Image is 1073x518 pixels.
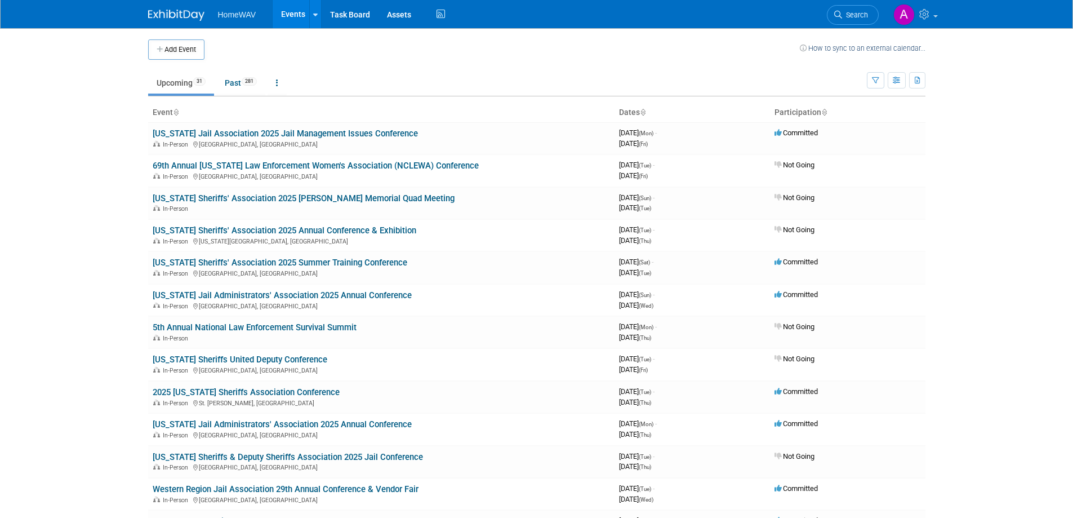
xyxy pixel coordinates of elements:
[639,324,653,330] span: (Mon)
[652,258,653,266] span: -
[639,173,648,179] span: (Fri)
[619,161,655,169] span: [DATE]
[153,355,327,365] a: [US_STATE] Sheriffs United Deputy Conference
[639,259,650,265] span: (Sat)
[153,387,340,397] a: 2025 [US_STATE] Sheriffs Association Conference
[639,205,651,211] span: (Tue)
[639,356,651,362] span: (Tue)
[639,421,653,427] span: (Mon)
[153,432,160,437] img: In-Person Event
[153,452,423,462] a: [US_STATE] Sheriffs & Deputy Sheriffs Association 2025 Jail Conference
[774,225,814,234] span: Not Going
[639,464,651,470] span: (Thu)
[615,103,770,122] th: Dates
[800,44,925,52] a: How to sync to an external calendar...
[893,4,915,25] img: Amanda Jasper
[218,10,256,19] span: HomeWAV
[163,464,192,471] span: In-Person
[640,108,645,117] a: Sort by Start Date
[639,292,651,298] span: (Sun)
[153,290,412,300] a: [US_STATE] Jail Administrators' Association 2025 Annual Conference
[653,225,655,234] span: -
[619,430,651,439] span: [DATE]
[153,419,412,430] a: [US_STATE] Jail Administrators' Association 2025 Annual Conference
[153,129,418,139] a: [US_STATE] Jail Association 2025 Jail Management Issues Conference
[153,365,610,374] div: [GEOGRAPHIC_DATA], [GEOGRAPHIC_DATA]
[153,462,610,471] div: [GEOGRAPHIC_DATA], [GEOGRAPHIC_DATA]
[619,322,657,331] span: [DATE]
[774,387,818,396] span: Committed
[163,205,192,212] span: In-Person
[653,161,655,169] span: -
[163,432,192,439] span: In-Person
[163,400,192,407] span: In-Person
[774,355,814,363] span: Not Going
[148,72,214,94] a: Upcoming31
[153,400,160,405] img: In-Person Event
[153,497,160,502] img: In-Person Event
[619,290,655,299] span: [DATE]
[639,367,648,373] span: (Fri)
[619,495,653,503] span: [DATE]
[774,419,818,428] span: Committed
[619,203,651,212] span: [DATE]
[153,258,407,268] a: [US_STATE] Sheriffs' Association 2025 Summer Training Conference
[774,452,814,461] span: Not Going
[163,270,192,277] span: In-Person
[619,484,655,493] span: [DATE]
[619,355,655,363] span: [DATE]
[173,108,179,117] a: Sort by Event Name
[163,238,192,245] span: In-Person
[153,367,160,373] img: In-Person Event
[153,495,610,504] div: [GEOGRAPHIC_DATA], [GEOGRAPHIC_DATA]
[153,484,418,494] a: Western Region Jail Association 29th Annual Conference & Vendor Fair
[153,161,479,171] a: 69th Annual [US_STATE] Law Enforcement Women's Association (NCLEWA) Conference
[153,141,160,147] img: In-Person Event
[842,11,868,19] span: Search
[619,129,657,137] span: [DATE]
[242,77,257,86] span: 281
[653,484,655,493] span: -
[639,454,651,460] span: (Tue)
[153,303,160,308] img: In-Person Event
[153,171,610,180] div: [GEOGRAPHIC_DATA], [GEOGRAPHIC_DATA]
[163,497,192,504] span: In-Person
[619,301,653,309] span: [DATE]
[163,303,192,310] span: In-Person
[153,268,610,277] div: [GEOGRAPHIC_DATA], [GEOGRAPHIC_DATA]
[619,171,648,180] span: [DATE]
[153,430,610,439] div: [GEOGRAPHIC_DATA], [GEOGRAPHIC_DATA]
[770,103,925,122] th: Participation
[774,484,818,493] span: Committed
[619,268,651,277] span: [DATE]
[639,303,653,309] span: (Wed)
[639,195,651,201] span: (Sun)
[619,387,655,396] span: [DATE]
[619,419,657,428] span: [DATE]
[639,238,651,244] span: (Thu)
[216,72,265,94] a: Past281
[153,398,610,407] div: St. [PERSON_NAME], [GEOGRAPHIC_DATA]
[153,464,160,470] img: In-Person Event
[655,419,657,428] span: -
[639,270,651,276] span: (Tue)
[774,258,818,266] span: Committed
[153,236,610,245] div: [US_STATE][GEOGRAPHIC_DATA], [GEOGRAPHIC_DATA]
[639,227,651,233] span: (Tue)
[655,129,657,137] span: -
[619,365,648,374] span: [DATE]
[619,139,648,148] span: [DATE]
[619,258,653,266] span: [DATE]
[774,322,814,331] span: Not Going
[153,335,160,340] img: In-Person Event
[153,270,160,276] img: In-Person Event
[653,452,655,461] span: -
[639,497,653,503] span: (Wed)
[653,355,655,363] span: -
[153,173,160,179] img: In-Person Event
[153,225,416,236] a: [US_STATE] Sheriffs' Association 2025 Annual Conference & Exhibition
[153,301,610,310] div: [GEOGRAPHIC_DATA], [GEOGRAPHIC_DATA]
[639,130,653,136] span: (Mon)
[655,322,657,331] span: -
[163,141,192,148] span: In-Person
